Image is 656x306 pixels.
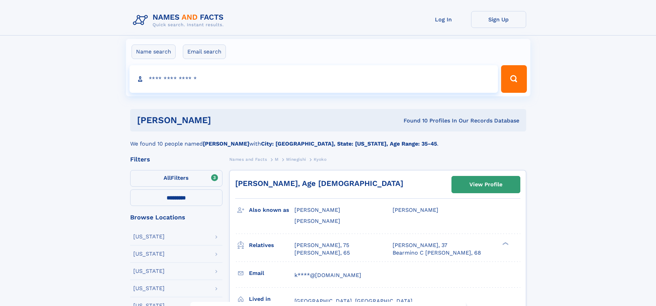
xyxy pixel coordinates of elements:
[133,234,165,239] div: [US_STATE]
[275,157,279,162] span: M
[294,218,340,224] span: [PERSON_NAME]
[183,45,226,59] label: Email search
[137,116,308,125] h1: [PERSON_NAME]
[249,267,294,279] h3: Email
[130,214,222,220] div: Browse Locations
[130,156,222,162] div: Filters
[249,239,294,251] h3: Relatives
[235,179,403,188] a: [PERSON_NAME], Age [DEMOGRAPHIC_DATA]
[469,177,502,193] div: View Profile
[129,65,498,93] input: search input
[261,140,437,147] b: City: [GEOGRAPHIC_DATA], State: [US_STATE], Age Range: 35-45
[249,293,294,305] h3: Lived in
[203,140,249,147] b: [PERSON_NAME]
[130,11,229,30] img: Logo Names and Facts
[307,117,519,125] div: Found 10 Profiles In Our Records Database
[133,286,165,291] div: [US_STATE]
[393,241,447,249] a: [PERSON_NAME], 37
[286,157,306,162] span: Minegishi
[294,241,349,249] a: [PERSON_NAME], 75
[133,251,165,257] div: [US_STATE]
[471,11,526,28] a: Sign Up
[294,207,340,213] span: [PERSON_NAME]
[229,155,267,164] a: Names and Facts
[294,249,350,257] a: [PERSON_NAME], 65
[164,175,171,181] span: All
[249,204,294,216] h3: Also known as
[286,155,306,164] a: Minegishi
[393,249,481,257] a: Bearmino C [PERSON_NAME], 68
[501,241,509,246] div: ❯
[416,11,471,28] a: Log In
[133,268,165,274] div: [US_STATE]
[452,176,520,193] a: View Profile
[314,157,326,162] span: Kyoko
[132,45,176,59] label: Name search
[275,155,279,164] a: M
[294,298,413,304] span: [GEOGRAPHIC_DATA], [GEOGRAPHIC_DATA]
[130,131,526,148] div: We found 10 people named with .
[501,65,527,93] button: Search Button
[393,207,438,213] span: [PERSON_NAME]
[130,170,222,187] label: Filters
